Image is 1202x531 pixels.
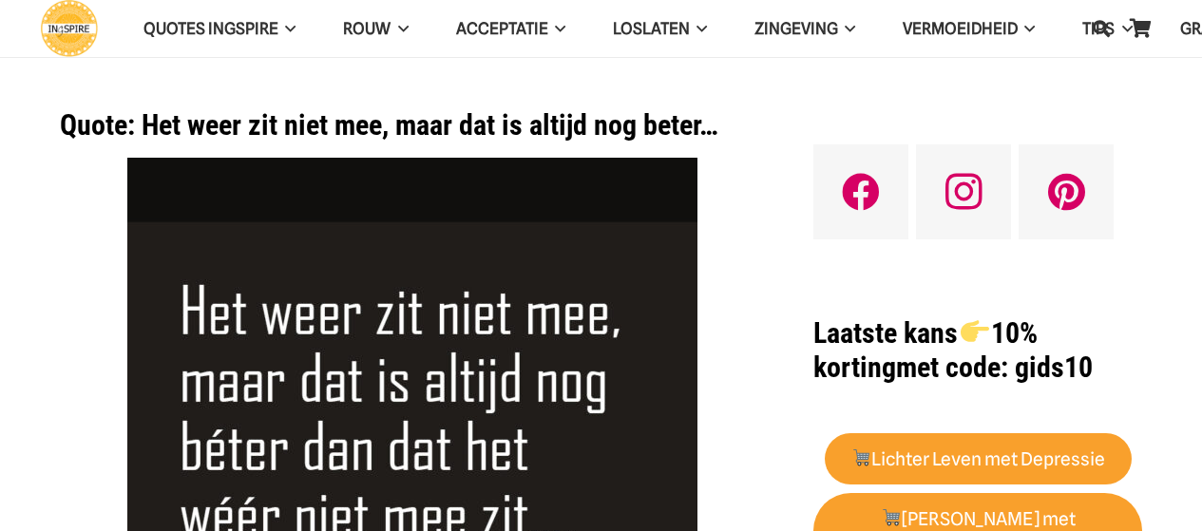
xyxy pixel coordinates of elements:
a: QUOTES INGSPIREQUOTES INGSPIRE Menu [120,5,319,53]
span: VERMOEIDHEID Menu [1018,5,1035,52]
a: Instagram [916,144,1011,239]
a: Facebook [813,144,908,239]
a: ROUWROUW Menu [319,5,431,53]
img: 🛒 [882,508,900,526]
strong: Laatste kans 10% korting [813,316,1037,384]
span: ROUW Menu [391,5,408,52]
span: Acceptatie Menu [548,5,565,52]
img: 🛒 [852,448,870,466]
span: QUOTES INGSPIRE Menu [278,5,296,52]
a: TIPSTIPS Menu [1059,5,1155,53]
strong: Lichter Leven met Depressie [851,448,1106,470]
h1: Quote: Het weer zit niet mee, maar dat is altijd nog beter… [60,108,766,142]
a: LoslatenLoslaten Menu [589,5,731,53]
span: Loslaten [613,19,690,38]
a: AcceptatieAcceptatie Menu [432,5,589,53]
span: VERMOEIDHEID [903,19,1018,38]
a: 🛒Lichter Leven met Depressie [825,433,1132,485]
span: TIPS Menu [1115,5,1132,52]
img: 👉 [961,317,989,346]
span: Acceptatie [456,19,548,38]
a: VERMOEIDHEIDVERMOEIDHEID Menu [879,5,1059,53]
span: Zingeving [754,19,838,38]
a: Zoeken [1082,5,1120,52]
a: ZingevingZingeving Menu [731,5,879,53]
span: ROUW [343,19,391,38]
span: Zingeving Menu [838,5,855,52]
span: QUOTES INGSPIRE [143,19,278,38]
a: Pinterest [1019,144,1114,239]
h1: met code: gids10 [813,316,1142,385]
span: Loslaten Menu [690,5,707,52]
